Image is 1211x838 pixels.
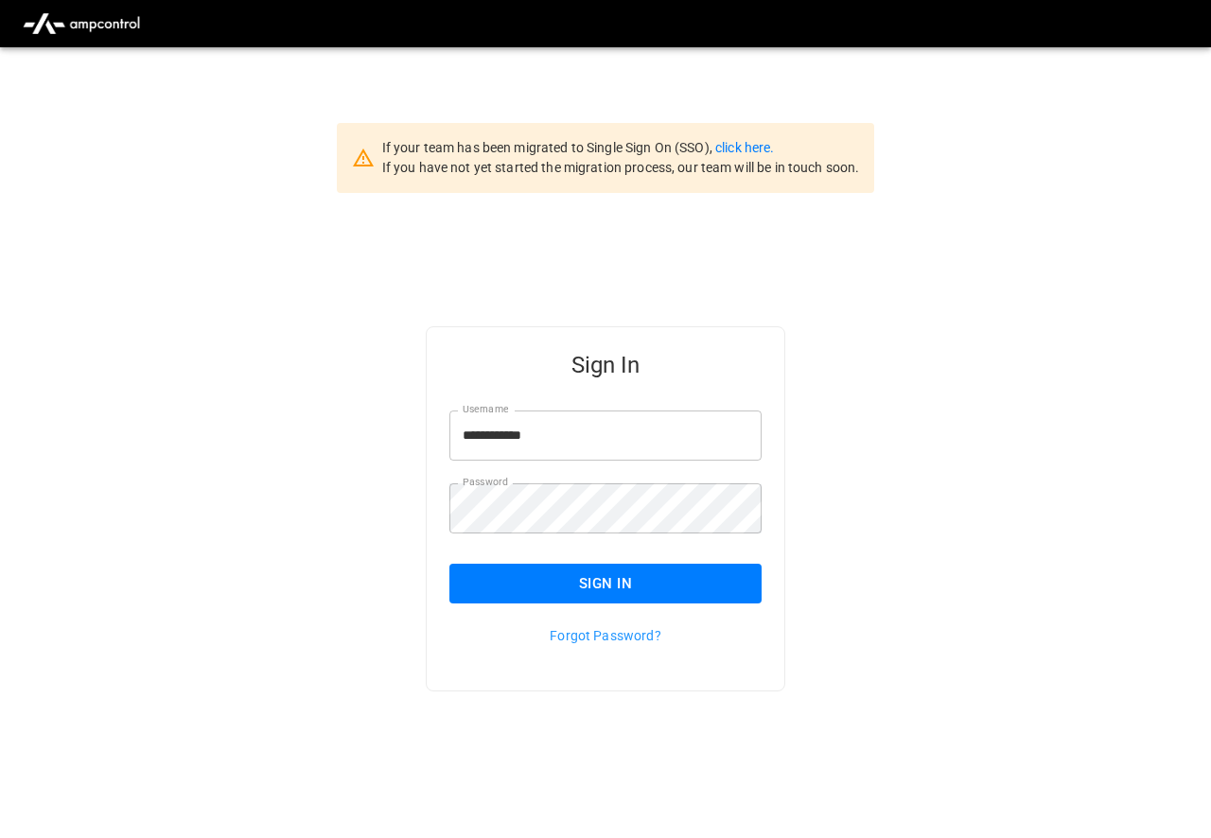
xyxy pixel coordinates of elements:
[463,402,508,417] label: Username
[449,564,762,603] button: Sign In
[382,160,860,175] span: If you have not yet started the migration process, our team will be in touch soon.
[449,350,762,380] h5: Sign In
[715,140,774,155] a: click here.
[382,140,715,155] span: If your team has been migrated to Single Sign On (SSO),
[449,626,762,645] p: Forgot Password?
[463,475,508,490] label: Password
[15,6,148,42] img: ampcontrol.io logo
